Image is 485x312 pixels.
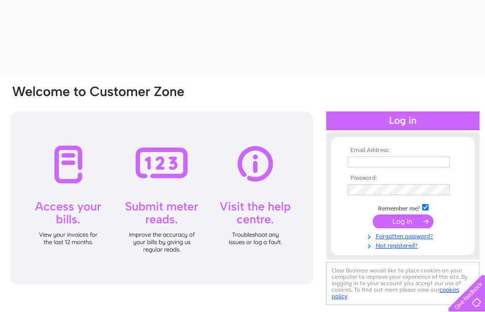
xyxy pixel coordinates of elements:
a: cookies policy [332,286,459,300]
a: Not registered? [348,240,460,250]
th: Password: [345,175,460,182]
th: Email Address: [345,147,460,154]
div: Clear Business would like to place cookies on your computer to improve your experience of the sit... [326,262,480,305]
a: Forgotten password? [348,231,460,240]
td: Remember me? [345,203,460,212]
input: Submit [373,214,434,228]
